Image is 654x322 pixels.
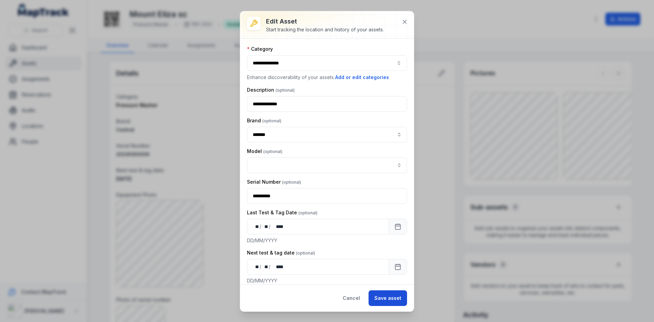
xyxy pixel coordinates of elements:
[262,263,269,270] div: month,
[271,223,284,230] div: year,
[266,26,384,33] div: Start tracking the location and history of your assets.
[247,237,407,244] p: DD/MM/YYYY
[253,263,260,270] div: day,
[247,117,281,124] label: Brand
[260,223,262,230] div: /
[247,157,407,173] input: asset-edit:cf[ae11ba15-1579-4ecc-996c-910ebae4e155]-label
[335,74,389,81] button: Add or edit categories
[389,259,407,275] button: Calendar
[247,46,273,52] label: Category
[247,127,407,142] input: asset-edit:cf[95398f92-8612-421e-aded-2a99c5a8da30]-label
[253,223,260,230] div: day,
[247,209,317,216] label: Last Test & Tag Date
[247,179,301,185] label: Serial Number
[269,263,271,270] div: /
[247,148,282,155] label: Model
[266,17,384,26] h3: Edit asset
[271,263,284,270] div: year,
[389,219,407,234] button: Calendar
[247,249,315,256] label: Next test & tag date
[247,74,407,81] p: Enhance discoverability of your assets.
[260,263,262,270] div: /
[262,223,269,230] div: month,
[337,290,366,306] button: Cancel
[247,277,407,284] p: DD/MM/YYYY
[247,87,295,93] label: Description
[369,290,407,306] button: Save asset
[269,223,271,230] div: /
